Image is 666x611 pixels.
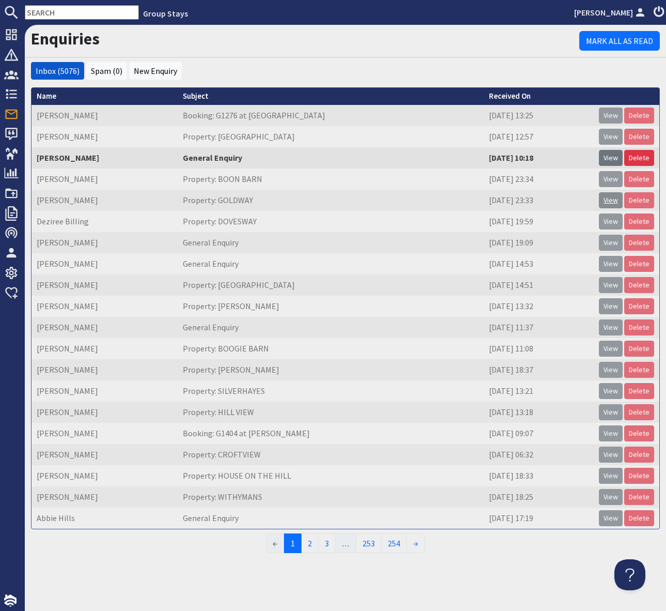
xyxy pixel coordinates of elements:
a: Delete [624,510,654,526]
a: Delete [624,425,654,441]
td: Property: GOLDWAY [178,190,484,211]
td: [PERSON_NAME] [31,402,178,423]
a: Delete [624,129,654,145]
a: Delete [624,489,654,505]
td: [PERSON_NAME] [31,190,178,211]
a: View [599,150,623,166]
a: View [599,447,623,463]
td: [PERSON_NAME] [31,444,178,465]
td: [DATE] 09:07 [484,423,594,444]
a: Spam (0) [91,66,122,76]
a: 3 [318,533,336,553]
a: Delete [624,171,654,187]
a: View [599,319,623,335]
td: Property: CROFTVIEW [178,444,484,465]
a: Enquiries [31,28,100,49]
td: General Enquiry [178,232,484,253]
td: General Enquiry [178,317,484,338]
a: View [599,213,623,230]
span: 1 [284,533,302,553]
td: [DATE] 13:18 [484,402,594,423]
a: View [599,468,623,484]
a: View [599,383,623,399]
td: Booking: G1276 at [GEOGRAPHIC_DATA] [178,105,484,126]
a: Delete [624,235,654,251]
td: [PERSON_NAME] [31,317,178,338]
a: Delete [624,108,654,124]
td: [PERSON_NAME] [31,423,178,444]
td: Property: DOVESWAY [178,211,484,232]
a: 253 [356,533,382,553]
td: Property: [GEOGRAPHIC_DATA] [178,126,484,147]
img: staytech_i_w-64f4e8e9ee0a9c174fd5317b4b171b261742d2d393467e5bdba4413f4f884c10.svg [4,594,17,607]
td: General Enquiry [178,147,484,169]
a: View [599,277,623,293]
a: Delete [624,447,654,463]
td: [DATE] 13:32 [484,296,594,317]
a: 2 [301,533,319,553]
a: Delete [624,298,654,314]
a: 254 [381,533,407,553]
a: View [599,192,623,208]
td: Property: HILL VIEW [178,402,484,423]
td: General Enquiry [178,508,484,529]
a: Delete [624,404,654,420]
a: Delete [624,319,654,335]
td: [DATE] 18:25 [484,486,594,508]
td: Property: BOON BARN [178,169,484,190]
td: [PERSON_NAME] [31,126,178,147]
td: [PERSON_NAME] [31,274,178,296]
td: [DATE] 19:09 [484,232,594,253]
a: Delete [624,383,654,399]
a: View [599,235,623,251]
td: [DATE] 10:18 [484,147,594,169]
a: Delete [624,150,654,166]
a: View [599,425,623,441]
td: [DATE] 23:34 [484,169,594,190]
a: View [599,256,623,272]
a: View [599,404,623,420]
a: Delete [624,362,654,378]
td: Property: [PERSON_NAME] [178,359,484,380]
td: Booking: G1404 at [PERSON_NAME] [178,423,484,444]
td: [PERSON_NAME] [31,105,178,126]
td: Abbie Hills [31,508,178,529]
td: [PERSON_NAME] [31,253,178,274]
td: [DATE] 14:51 [484,274,594,296]
a: Mark All As Read [579,31,660,51]
td: [PERSON_NAME] [31,359,178,380]
th: Subject [178,88,484,105]
input: SEARCH [25,5,139,20]
iframe: Toggle Customer Support [614,559,645,590]
td: General Enquiry [178,253,484,274]
a: Delete [624,213,654,230]
a: View [599,298,623,314]
a: Delete [624,256,654,272]
td: [DATE] 13:25 [484,105,594,126]
td: [PERSON_NAME] [31,465,178,486]
td: Property: SILVERHAYES [178,380,484,402]
a: Delete [624,192,654,208]
a: Delete [624,277,654,293]
a: → [406,533,425,553]
a: View [599,108,623,124]
a: [PERSON_NAME] [574,6,647,19]
td: [DATE] 11:37 [484,317,594,338]
td: [DATE] 23:33 [484,190,594,211]
a: View [599,129,623,145]
td: [PERSON_NAME] [31,338,178,359]
th: Name [31,88,178,105]
td: Property: [PERSON_NAME] [178,296,484,317]
a: Inbox (5076) [36,66,80,76]
td: [DATE] 12:57 [484,126,594,147]
td: [DATE] 18:37 [484,359,594,380]
a: Delete [624,341,654,357]
td: Deziree Billing [31,211,178,232]
td: [PERSON_NAME] [31,296,178,317]
td: [DATE] 17:19 [484,508,594,529]
td: Property: HOUSE ON THE HILL [178,465,484,486]
td: [DATE] 18:33 [484,465,594,486]
td: [DATE] 13:21 [484,380,594,402]
td: [PERSON_NAME] [31,169,178,190]
td: Property: WITHYMANS [178,486,484,508]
